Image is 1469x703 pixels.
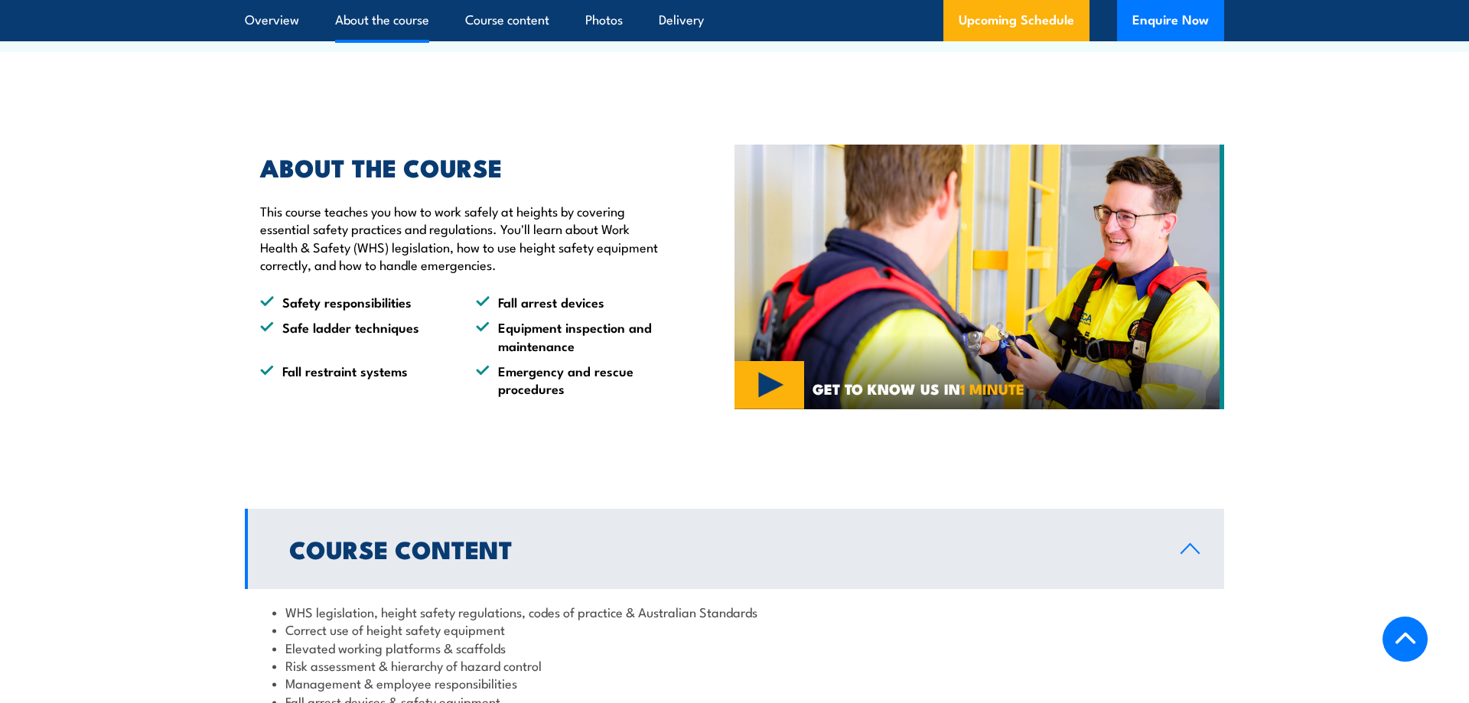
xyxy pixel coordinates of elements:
[272,656,1197,674] li: Risk assessment & hierarchy of hazard control
[289,538,1156,559] h2: Course Content
[260,156,664,177] h2: ABOUT THE COURSE
[272,603,1197,620] li: WHS legislation, height safety regulations, codes of practice & Australian Standards
[476,362,664,398] li: Emergency and rescue procedures
[272,639,1197,656] li: Elevated working platforms & scaffolds
[476,318,664,354] li: Equipment inspection and maintenance
[260,362,448,398] li: Fall restraint systems
[245,509,1224,589] a: Course Content
[960,377,1024,399] strong: 1 MINUTE
[734,145,1224,409] img: Work Safely at Heights TRAINING (2)
[272,674,1197,692] li: Management & employee responsibilities
[260,202,664,274] p: This course teaches you how to work safely at heights by covering essential safety practices and ...
[260,318,448,354] li: Safe ladder techniques
[813,382,1024,395] span: GET TO KNOW US IN
[272,620,1197,638] li: Correct use of height safety equipment
[260,293,448,311] li: Safety responsibilities
[476,293,664,311] li: Fall arrest devices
